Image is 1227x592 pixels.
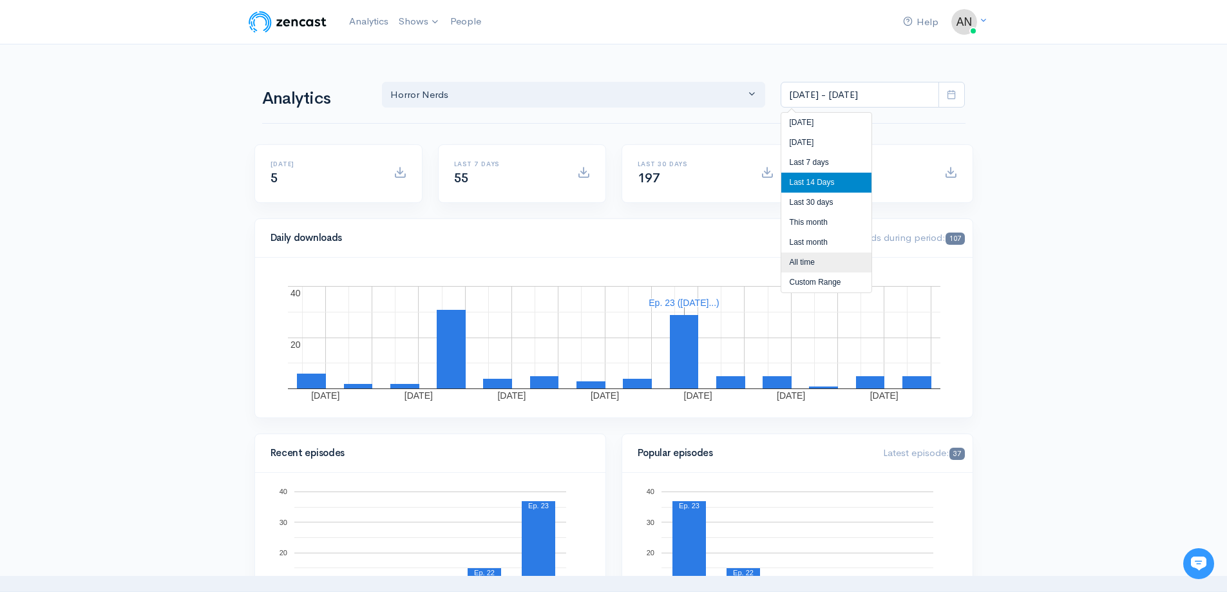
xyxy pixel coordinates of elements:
h4: Daily downloads [271,233,816,243]
p: Find an answer quickly [17,221,240,236]
img: ... [951,9,977,35]
span: Downloads during period: [831,231,964,243]
li: Last 7 days [781,153,871,173]
iframe: gist-messenger-bubble-iframe [1183,548,1214,579]
text: [DATE] [777,390,805,401]
div: Horror Nerds [390,88,746,102]
text: Ep. 22 [733,569,754,577]
text: [DATE] [683,390,712,401]
text: [DATE] [497,390,526,401]
h6: Last 7 days [454,160,562,167]
h4: Recent episodes [271,448,582,459]
a: Help [898,8,944,36]
h1: Hi 👋 [19,62,238,83]
text: [DATE] [311,390,339,401]
li: Custom Range [781,272,871,292]
h6: [DATE] [271,160,378,167]
text: [DATE] [404,390,432,401]
input: Search articles [37,242,230,268]
span: 107 [946,233,964,245]
text: [DATE] [590,390,618,401]
span: 37 [949,448,964,460]
li: Last month [781,233,871,253]
span: 5 [271,170,278,186]
input: analytics date range selector [781,82,939,108]
text: 30 [279,518,287,526]
li: All time [781,253,871,272]
text: Ep. 23 ([DATE]...) [649,298,719,308]
text: 30 [646,518,654,526]
text: [DATE] [870,390,898,401]
span: 55 [454,170,469,186]
svg: A chart. [271,273,957,402]
text: 40 [646,488,654,495]
h6: Last 30 days [638,160,745,167]
span: 197 [638,170,660,186]
h4: Popular episodes [638,448,868,459]
button: New conversation [20,171,238,196]
a: Shows [394,8,445,36]
button: Horror Nerds [382,82,766,108]
text: 40 [290,288,301,298]
text: Ep. 23 [528,502,549,510]
li: [DATE] [781,113,871,133]
text: Ep. 23 [679,502,699,510]
li: Last 14 Days [781,173,871,193]
li: [DATE] [781,133,871,153]
li: This month [781,213,871,233]
a: Analytics [344,8,394,35]
h1: Analytics [262,90,366,108]
img: ZenCast Logo [247,9,328,35]
text: 20 [290,339,301,350]
text: Ep. 22 [474,569,495,577]
text: 40 [279,488,287,495]
h6: All time [821,160,929,167]
text: 20 [646,549,654,557]
span: Latest episode: [883,446,964,459]
span: New conversation [83,178,155,189]
h2: Just let us know if you need anything and we'll be happy to help! 🙂 [19,86,238,148]
a: People [445,8,486,35]
text: 20 [279,549,287,557]
li: Last 30 days [781,193,871,213]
